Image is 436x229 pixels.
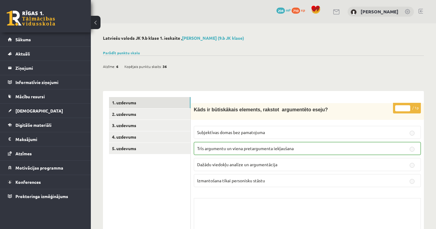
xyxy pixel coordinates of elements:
span: Atzīme: [103,62,115,71]
span: Kopējais punktu skaits: [124,62,162,71]
img: Gustavs Lapsa [351,9,357,15]
a: Konferences [8,175,83,189]
legend: Ziņojumi [15,61,83,75]
a: Atzīmes [8,146,83,160]
span: 6 [116,62,118,71]
span: Aktuāli [15,51,30,56]
a: 2. uzdevums [109,109,190,120]
a: Sākums [8,32,83,46]
span: Motivācijas programma [15,165,63,170]
input: Trīs argumentu un viena pretargumenta iekļaušana [410,147,415,152]
span: xp [301,8,305,12]
span: Proktoringa izmēģinājums [15,194,68,199]
span: Digitālie materiāli [15,122,51,128]
span: Trīs argumentu un viena pretargumenta iekļaušana [197,146,294,151]
input: Subjektīvas domas bez pamatojuma [410,131,415,136]
a: Maksājumi [8,132,83,146]
legend: Informatīvie ziņojumi [15,75,83,89]
a: Mācību resursi [8,89,83,103]
h2: Latviešu valoda JK 9.b klase 1. ieskaite , [103,35,424,41]
a: Aktuāli [8,47,83,61]
span: Kāds ir būtiskākais elements, rakstot argumentēto eseju? [194,107,328,112]
a: 3. uzdevums [109,120,190,131]
a: [PERSON_NAME] [361,8,398,15]
a: 4. uzdevums [109,131,190,143]
span: Dažādu viedokļu analīze un argumentācija [197,162,277,167]
input: Dažādu viedokļu analīze un argumentācija [410,163,415,168]
span: Atzīmes [15,151,32,156]
a: Ziņojumi [8,61,83,75]
span: Izmantošana tikai personisku stāstu [197,178,265,183]
a: 1. uzdevums [109,97,190,108]
a: 5. uzdevums [109,143,190,154]
legend: Maksājumi [15,132,83,146]
a: 204 mP [276,8,291,12]
a: Motivācijas programma [8,161,83,175]
input: Izmantošana tikai personisku stāstu [410,179,415,184]
span: 36 [163,62,167,71]
span: 710 [292,8,300,14]
a: Informatīvie ziņojumi [8,75,83,89]
span: Konferences [15,179,41,185]
span: mP [286,8,291,12]
a: [PERSON_NAME] (9.b JK klase) [182,35,244,41]
span: Sākums [15,37,31,42]
a: [DEMOGRAPHIC_DATA] [8,104,83,118]
a: 710 xp [292,8,308,12]
a: Rīgas 1. Tālmācības vidusskola [7,11,55,26]
a: Digitālie materiāli [8,118,83,132]
p: / 1p [393,103,421,113]
a: Parādīt punktu skalu [103,50,140,55]
a: Proktoringa izmēģinājums [8,189,83,203]
span: 204 [276,8,285,14]
span: [DEMOGRAPHIC_DATA] [15,108,63,113]
span: Mācību resursi [15,94,45,99]
span: Subjektīvas domas bez pamatojuma [197,130,265,135]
